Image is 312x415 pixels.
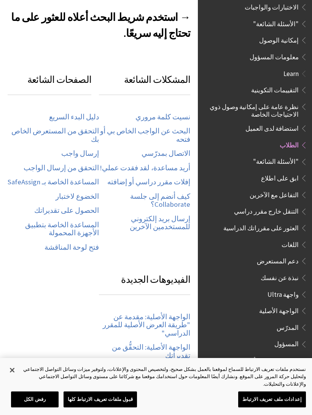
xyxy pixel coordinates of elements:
span: "الأسئلة الشائعة" [253,17,299,28]
a: الاتصال بمدرّسي [142,149,190,158]
a: إرسال واجب [61,149,99,158]
a: المساعدة الخاصة بتطبيق الأجهزة المحمولة [8,221,99,238]
a: الرجوع لأعلى [256,358,312,372]
a: أريد مساعدة، لقد فقدت عملي! [100,164,190,173]
button: إغلاق [4,362,21,379]
span: التنقل خارج مقرر دراسي [234,205,299,215]
span: اللغات [282,238,299,249]
div: نستخدم ملفات تعريف الارتباط للسماح لموقعنا بالعمل بشكل صحيح، ولتخصيص المحتوى والإعلانات، ولتوفير ... [22,366,306,388]
a: إفلات مقرر دراسي أو إضافته [107,178,190,187]
span: Learn [283,67,299,78]
span: معلومات المسؤول [250,51,299,61]
a: الواجهة الأصلية: التحقُّق من تقديراتك [99,343,190,360]
span: التقييمات التكوينية [251,84,299,94]
span: واجهة Ultra [267,288,299,298]
span: الطلاب [280,139,299,149]
span: ابق على اطلاع [261,172,299,182]
button: قبول ملفات تعريف الارتباط كلها [64,391,137,407]
span: نبذة عن نفسك [261,271,299,282]
a: المساعدة الخاصة بـ SafeAssign [8,178,99,187]
nav: Book outline for Blackboard Learn Help [202,67,307,367]
a: فتح لوحة المناقشة [45,243,99,252]
span: دعم المستعرض [257,255,299,265]
span: استضافة لدى العميل [245,122,299,132]
h3: الفيديوهات الجديدة [99,272,190,295]
a: التحقق من إرسال الواجب [24,164,99,173]
span: لوحة معلومات الأداء [246,354,299,364]
button: رفض الكل [11,391,59,407]
span: المدرّس [277,321,299,331]
span: العثور على مقرراتك الدراسية [223,222,299,232]
h3: المشكلات الشائعة [99,73,190,95]
button: إعدادات ملف تعريف الارتباط [238,391,306,407]
span: الواجهة الأصلية [259,304,299,315]
a: إرسال بريد إلكتروني للمستخدمين الآخرين [99,215,190,231]
a: الواجهة الأصلية: مقدمة عن "طريقة العرض الأصلية للمقرر الدراسي" [99,313,190,338]
span: التفاعل مع الآخرين [250,188,299,199]
a: كيف أنضم إلى جلسة Collaborate؟ [99,192,190,209]
span: "الأسئلة الشائعة" [253,155,299,166]
span: نظرة عامة على إمكانية وصول ذوي الاحتياجات الخاصة [207,100,299,118]
a: التحقق من المستعرض الخاص بك [8,127,99,144]
a: نسيت كلمة مروري [135,113,190,122]
span: المسؤول [274,338,299,348]
span: إمكانية الوصول [259,34,299,44]
a: البحث عن الواجب الخاص بي أو فتحه [99,127,190,144]
a: دليل البدء السريع [49,113,99,122]
h3: الصفحات الشائعة [8,73,91,95]
span: الاختبارات والواجبات [245,1,299,11]
a: الخضوع لاختبار [56,192,99,201]
a: الحصول على تقديراتك [34,206,99,215]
